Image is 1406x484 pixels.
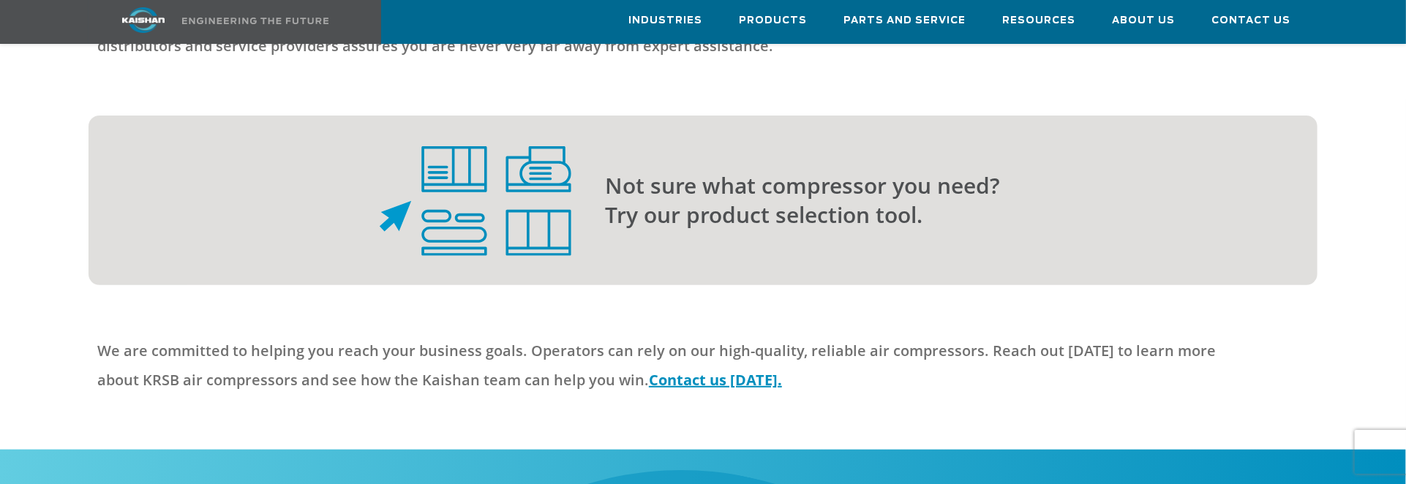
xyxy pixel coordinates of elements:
[739,12,807,29] span: Products
[1211,12,1290,29] span: Contact Us
[1112,12,1175,29] span: About Us
[1211,1,1290,40] a: Contact Us
[628,1,702,40] a: Industries
[739,1,807,40] a: Products
[605,171,1259,230] p: Not sure what compressor you need? Try our product selection tool.
[1112,1,1175,40] a: About Us
[89,7,198,33] img: kaishan logo
[1002,12,1075,29] span: Resources
[97,336,1259,395] p: We are committed to helping you reach your business goals. Operators can rely on our high-quality...
[380,146,571,256] img: product select tool icon
[97,146,571,256] div: product select tool icon
[649,370,782,390] a: Contact us [DATE].
[843,12,966,29] span: Parts and Service
[182,18,328,24] img: Engineering the future
[1002,1,1075,40] a: Resources
[628,12,702,29] span: Industries
[843,1,966,40] a: Parts and Service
